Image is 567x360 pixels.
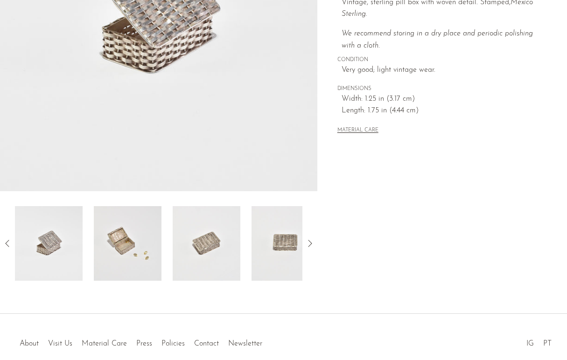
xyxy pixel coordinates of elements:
img: Woven Sterling Pill Box [252,206,319,281]
img: Woven Sterling Pill Box [94,206,161,281]
ul: Social Medias [522,332,556,350]
ul: Quick links [15,332,267,350]
a: Visit Us [48,340,72,347]
a: PT [543,340,552,347]
span: Length: 1.75 in (4.44 cm) [342,105,547,117]
img: Woven Sterling Pill Box [15,206,83,281]
a: About [20,340,39,347]
a: Material Care [82,340,127,347]
a: Contact [194,340,219,347]
span: Width: 1.25 in (3.17 cm) [342,93,547,105]
span: CONDITION [337,56,547,64]
span: Very good; light vintage wear. [342,64,547,76]
a: Press [136,340,152,347]
i: We recommend storing in a dry place and periodic polishing with a cloth. [342,30,533,49]
a: IG [526,340,534,347]
span: DIMENSIONS [337,85,547,93]
a: Policies [161,340,185,347]
button: MATERIAL CARE [337,127,378,134]
img: Woven Sterling Pill Box [173,206,240,281]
